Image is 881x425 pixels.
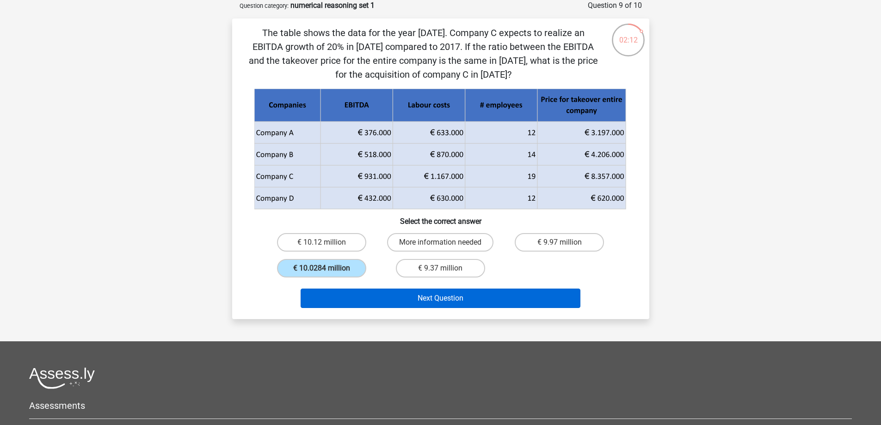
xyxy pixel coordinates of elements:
[29,400,852,411] h5: Assessments
[277,259,366,277] label: € 10.0284 million
[515,233,604,252] label: € 9.97 million
[290,1,375,10] strong: numerical reasoning set 1
[396,259,485,277] label: € 9.37 million
[387,233,493,252] label: More information needed
[29,367,95,389] img: Assessly logo
[611,23,646,46] div: 02:12
[247,209,635,226] h6: Select the correct answer
[240,2,289,9] small: Question category:
[301,289,580,308] button: Next Question
[277,233,366,252] label: € 10.12 million
[247,26,600,81] p: The table shows the data for the year [DATE]. Company C expects to realize an EBITDA growth of 20...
